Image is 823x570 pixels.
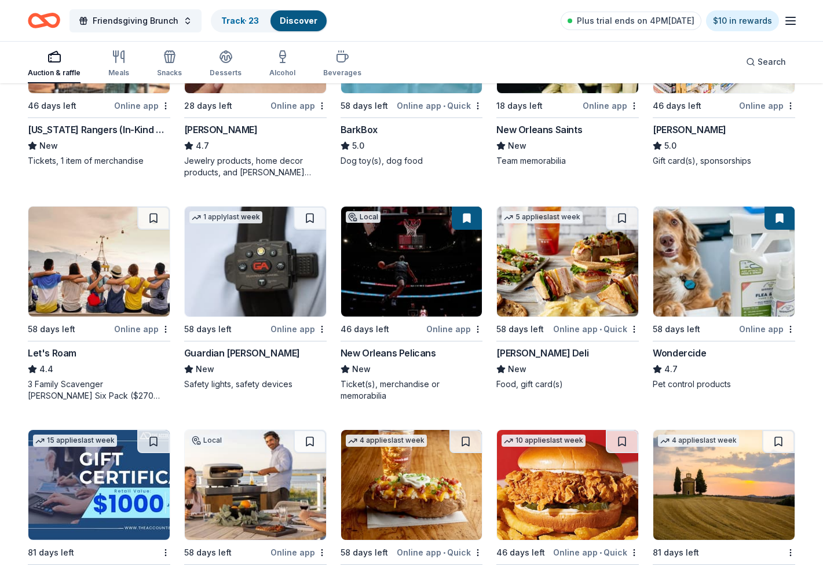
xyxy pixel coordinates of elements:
div: New Orleans Saints [496,123,582,137]
button: Desserts [210,45,242,83]
div: Local [346,211,381,223]
div: Online app [114,322,170,336]
button: Beverages [323,45,361,83]
div: Jewelry products, home decor products, and [PERSON_NAME] Gives Back event in-store or online (or ... [184,155,327,178]
div: New Orleans Pelicans [341,346,436,360]
div: 3 Family Scavenger [PERSON_NAME] Six Pack ($270 Value), 2 Date Night Scavenger [PERSON_NAME] Two ... [28,378,170,402]
div: Food, gift card(s) [496,378,639,390]
div: Pet control products [653,378,795,390]
div: 1 apply last week [189,211,262,223]
img: Image for Guardian Angel Device [185,207,326,317]
span: • [599,548,602,557]
button: Track· 23Discover [211,9,328,32]
div: Local [189,435,224,446]
div: 15 applies last week [33,435,117,447]
img: Image for BBQ Guys [185,430,326,540]
img: Image for KBP Foods [497,430,638,540]
span: 5.0 [352,139,364,153]
a: Image for Let's Roam58 days leftOnline appLet's Roam4.43 Family Scavenger [PERSON_NAME] Six Pack ... [28,206,170,402]
div: Let's Roam [28,346,76,360]
div: Dog toy(s), dog food [341,155,483,167]
div: 46 days left [496,546,545,560]
a: Home [28,7,60,34]
img: Image for McAlister's Deli [497,207,638,317]
button: Friendsgiving Brunch [70,9,202,32]
div: [PERSON_NAME] Deli [496,346,588,360]
div: 28 days left [184,99,232,113]
img: Image for AF Travel Ideas [653,430,795,540]
div: 4 applies last week [658,435,739,447]
img: Image for Wondercide [653,207,795,317]
img: Image for The Accounting Doctor [28,430,170,540]
a: Track· 23 [221,16,259,25]
div: 58 days left [341,546,388,560]
div: Auction & raffle [28,68,81,78]
div: Online app Quick [397,545,482,560]
div: Online app Quick [553,322,639,336]
a: Image for New Orleans PelicansLocal46 days leftOnline appNew Orleans PelicansNewTicket(s), mercha... [341,206,483,402]
div: Tickets, 1 item of merchandise [28,155,170,167]
span: Plus trial ends on 4PM[DATE] [577,14,694,28]
div: Online app [739,322,795,336]
a: Image for Guardian Angel Device1 applylast week58 days leftOnline appGuardian [PERSON_NAME]NewSaf... [184,206,327,390]
div: Online app [270,98,327,113]
div: 58 days left [341,99,388,113]
span: New [352,362,371,376]
span: 5.0 [664,139,676,153]
div: Meals [108,68,129,78]
div: 46 days left [653,99,701,113]
div: Online app Quick [553,545,639,560]
span: Search [758,55,786,69]
div: Team memorabilia [496,155,639,167]
div: Ticket(s), merchandise or memorabilia [341,378,483,402]
div: 18 days left [496,99,543,113]
span: New [39,139,58,153]
div: 81 days left [653,546,699,560]
div: [PERSON_NAME] [653,123,726,137]
div: 10 applies last week [502,435,586,447]
button: Search [737,50,795,73]
div: 46 days left [28,99,76,113]
span: Friendsgiving Brunch [93,14,178,28]
div: Safety lights, safety devices [184,378,327,390]
a: Plus trial ends on 4PM[DATE] [561,12,701,30]
div: Snacks [157,68,182,78]
span: • [599,325,602,334]
div: 4 applies last week [346,435,427,447]
span: New [196,362,214,376]
div: Online app [426,322,482,336]
div: Wondercide [653,346,706,360]
button: Meals [108,45,129,83]
span: New [508,362,526,376]
div: 58 days left [28,322,75,336]
a: Image for Wondercide58 days leftOnline appWondercide4.7Pet control products [653,206,795,390]
a: Image for McAlister's Deli5 applieslast week58 days leftOnline app•Quick[PERSON_NAME] DeliNewFood... [496,206,639,390]
div: Online app [270,545,327,560]
img: Image for New Orleans Pelicans [341,207,482,317]
div: Online app [583,98,639,113]
a: Discover [280,16,317,25]
span: • [443,548,445,557]
div: Online app [270,322,327,336]
a: $10 in rewards [706,10,779,31]
div: 58 days left [653,322,700,336]
div: BarkBox [341,123,378,137]
div: 46 days left [341,322,389,336]
div: Gift card(s), sponsorships [653,155,795,167]
div: Guardian [PERSON_NAME] [184,346,300,360]
div: [US_STATE] Rangers (In-Kind Donation) [28,123,170,137]
div: 81 days left [28,546,74,560]
button: Auction & raffle [28,45,81,83]
img: Image for Jason's Deli [341,430,482,540]
span: • [443,101,445,111]
div: Online app [114,98,170,113]
div: 58 days left [496,322,544,336]
div: 58 days left [184,546,232,560]
button: Snacks [157,45,182,83]
div: Alcohol [269,68,295,78]
span: 4.7 [196,139,209,153]
div: [PERSON_NAME] [184,123,258,137]
span: New [508,139,526,153]
div: Online app [739,98,795,113]
div: 5 applies last week [502,211,583,223]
